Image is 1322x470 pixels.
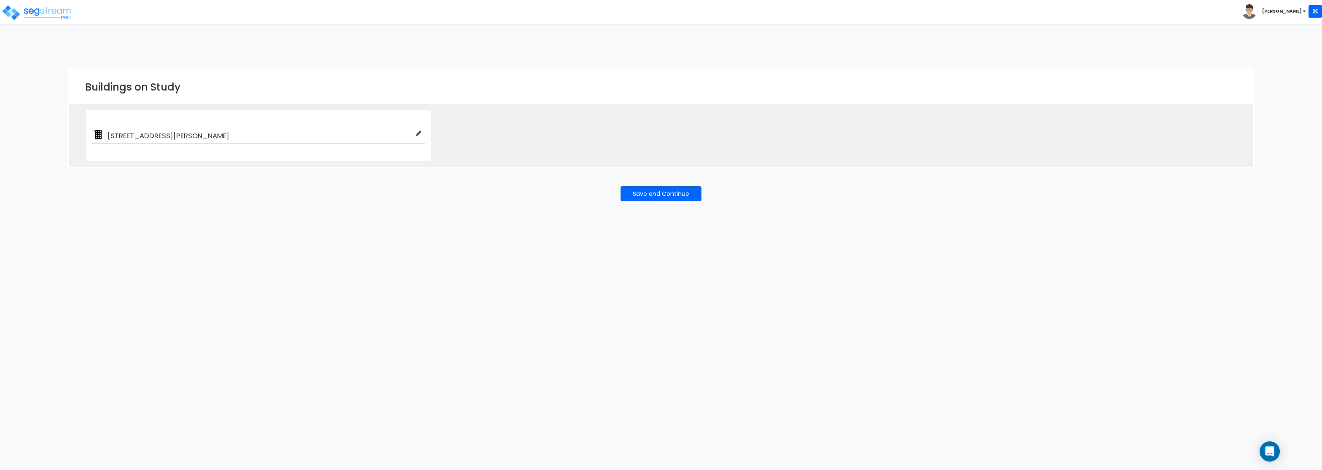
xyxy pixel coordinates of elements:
img: logo_pro_r.png [1,4,73,21]
h3: Buildings on Study [85,82,1237,93]
div: Open Intercom Messenger [1260,441,1280,462]
img: avatar.png [1242,4,1257,19]
b: [PERSON_NAME] [1262,8,1302,14]
button: Save and Continue [621,186,701,201]
span: [STREET_ADDRESS][PERSON_NAME] [104,131,416,141]
img: building.png [92,129,104,141]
